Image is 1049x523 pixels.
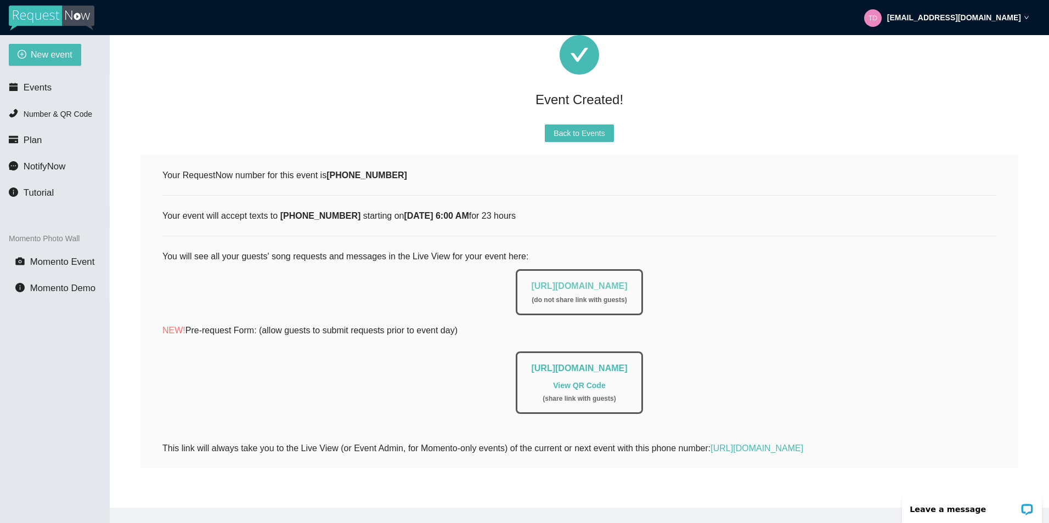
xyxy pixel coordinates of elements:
[553,381,605,390] a: View QR Code
[162,323,996,337] p: Pre-request Form: (allow guests to submit requests prior to event day)
[531,394,627,404] div: ( share link with guests )
[24,135,42,145] span: Plan
[9,44,81,66] button: plus-circleNew event
[24,82,52,93] span: Events
[162,209,996,223] div: Your event will accept texts to starting on for 23 hours
[531,295,627,305] div: ( do not share link with guests )
[9,82,18,92] span: calendar
[9,135,18,144] span: credit-card
[30,257,95,267] span: Momento Event
[162,441,996,455] div: This link will always take you to the Live View (or Event Admin, for Momento-only events) of the ...
[554,127,605,139] span: Back to Events
[864,9,882,27] img: 17ab29f0feb9b0fc22315db831b8dbf7
[30,283,95,293] span: Momento Demo
[24,187,54,198] span: Tutorial
[887,13,1021,22] strong: [EMAIL_ADDRESS][DOMAIN_NAME]
[31,48,72,61] span: New event
[404,211,469,220] b: [DATE] 6:00 AM
[15,283,25,292] span: info-circle
[560,35,599,75] span: check-circle
[24,161,65,172] span: NotifyNow
[162,249,996,427] div: You will see all your guests' song requests and messages in the Live View for your event here:
[1024,15,1029,20] span: down
[710,444,803,453] a: [URL][DOMAIN_NAME]
[895,488,1049,523] iframe: LiveChat chat widget
[162,326,185,335] span: NEW!
[18,50,26,60] span: plus-circle
[531,281,627,291] a: [URL][DOMAIN_NAME]
[162,170,407,180] span: Your RequestNow number for this event is
[9,109,18,118] span: phone
[24,110,92,118] span: Number & QR Code
[9,187,18,197] span: info-circle
[9,5,94,31] img: RequestNow
[280,211,361,220] b: [PHONE_NUMBER]
[140,88,1018,111] div: Event Created!
[326,170,407,180] b: [PHONE_NUMBER]
[545,124,613,142] button: Back to Events
[531,363,627,373] a: [URL][DOMAIN_NAME]
[9,161,18,170] span: message
[15,257,25,266] span: camera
